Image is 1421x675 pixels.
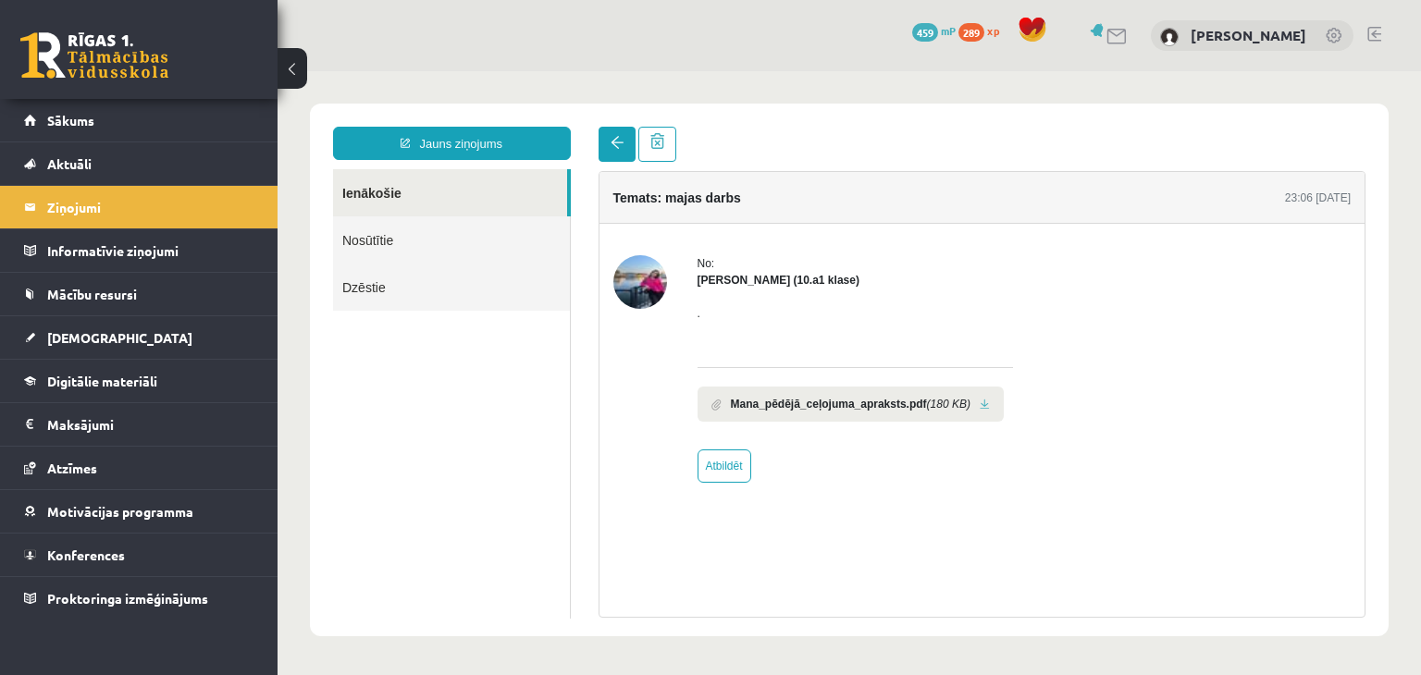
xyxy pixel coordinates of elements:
[1191,26,1306,44] a: [PERSON_NAME]
[958,23,1008,38] a: 289 xp
[56,55,293,89] a: Jauns ziņojums
[47,229,254,272] legend: Informatīvie ziņojumi
[1007,118,1073,135] div: 23:06 [DATE]
[24,360,254,402] a: Digitālie materiāli
[24,316,254,359] a: [DEMOGRAPHIC_DATA]
[453,325,649,341] b: Mana_pēdējā_ceļojuma_apraksts.pdf
[24,577,254,620] a: Proktoringa izmēģinājums
[420,202,582,215] strong: [PERSON_NAME] (10.a1 klase)
[47,112,94,129] span: Sākums
[24,534,254,576] a: Konferences
[47,546,125,563] span: Konferences
[47,286,137,302] span: Mācību resursi
[24,99,254,141] a: Sākums
[420,184,735,201] div: No:
[24,447,254,489] a: Atzīmes
[20,32,168,79] a: Rīgas 1. Tālmācības vidusskola
[336,184,389,238] img: Polina Jeluškina
[47,460,97,476] span: Atzīmes
[47,186,254,228] legend: Ziņojumi
[47,373,157,389] span: Digitālie materiāli
[1160,28,1179,46] img: Kristiāna Jansone
[56,145,292,192] a: Nosūtītie
[24,273,254,315] a: Mācību resursi
[336,119,463,134] h4: Temats: majas darbs
[47,155,92,172] span: Aktuāli
[56,98,290,145] a: Ienākošie
[24,490,254,533] a: Motivācijas programma
[47,329,192,346] span: [DEMOGRAPHIC_DATA]
[24,186,254,228] a: Ziņojumi
[420,234,735,251] p: .
[56,192,292,239] a: Dzēstie
[912,23,956,38] a: 459 mP
[24,142,254,185] a: Aktuāli
[649,325,693,341] i: (180 KB)
[24,229,254,272] a: Informatīvie ziņojumi
[47,403,254,446] legend: Maksājumi
[987,23,999,38] span: xp
[941,23,956,38] span: mP
[47,590,208,607] span: Proktoringa izmēģinājums
[47,503,193,520] span: Motivācijas programma
[958,23,984,42] span: 289
[420,378,474,411] a: Atbildēt
[24,403,254,446] a: Maksājumi
[912,23,938,42] span: 459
